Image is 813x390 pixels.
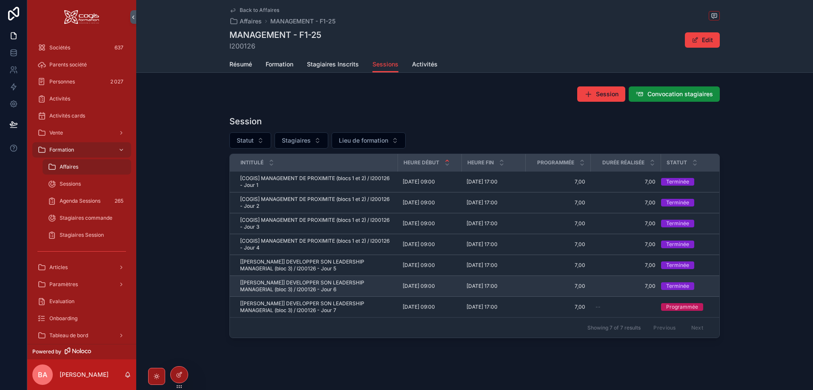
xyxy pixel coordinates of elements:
[49,129,63,136] span: Vente
[530,304,585,310] span: 7,00
[530,178,585,185] a: 7,00
[49,61,87,68] span: Parents société
[64,10,99,24] img: App logo
[467,178,520,185] a: [DATE] 17:00
[49,315,77,322] span: Onboarding
[270,17,335,26] a: MANAGEMENT - F1-25
[403,178,435,185] span: [DATE] 09:00
[229,60,252,69] span: Résumé
[595,241,656,248] span: 7,00
[32,108,131,123] a: Activités cards
[372,57,398,73] a: Sessions
[595,304,656,310] a: --
[60,163,78,170] span: Affaires
[403,262,435,269] span: [DATE] 09:00
[112,196,126,206] div: 265
[229,41,321,51] span: I200126
[403,220,456,227] a: [DATE] 09:00
[666,261,689,269] div: Terminée
[403,262,456,269] a: [DATE] 09:00
[467,262,520,269] a: [DATE] 17:00
[467,304,498,310] span: [DATE] 17:00
[112,43,126,53] div: 637
[661,282,720,290] a: Terminée
[403,304,456,310] a: [DATE] 09:00
[595,220,656,227] a: 7,00
[530,241,585,248] a: 7,00
[666,282,689,290] div: Terminée
[32,74,131,89] a: Personnes2 027
[240,258,392,272] a: [[PERSON_NAME]] DEVELOPPER SON LEADERSHIP MANAGERIAL (bloc 3) / I200126 - Jour 5
[404,159,439,166] span: Heure Début
[240,238,392,251] a: [COGIS] MANAGEMENT DE PROXIMITE (blocs 1 et 2) / I200126 - Jour 4
[32,142,131,158] a: Formation
[229,7,279,14] a: Back to Affaires
[307,57,359,74] a: Stagiaires Inscrits
[60,370,109,379] p: [PERSON_NAME]
[467,159,494,166] span: Heure Fin
[467,304,520,310] a: [DATE] 17:00
[49,298,74,305] span: Evaluation
[602,159,644,166] span: Durée réalisée
[661,241,720,248] a: Terminée
[307,60,359,69] span: Stagiaires Inscrits
[403,199,435,206] span: [DATE] 09:00
[60,181,81,187] span: Sessions
[372,60,398,69] span: Sessions
[32,328,131,343] a: Tableau de bord
[32,57,131,72] a: Parents société
[229,29,321,41] h1: MANAGEMENT - F1-25
[467,199,498,206] span: [DATE] 17:00
[49,332,88,339] span: Tableau de bord
[467,283,498,290] span: [DATE] 17:00
[240,196,392,209] span: [COGIS] MANAGEMENT DE PROXIMITE (blocs 1 et 2) / I200126 - Jour 2
[595,178,656,185] a: 7,00
[32,348,61,355] span: Powered by
[49,264,68,271] span: Articles
[229,57,252,74] a: Résumé
[32,125,131,141] a: Vente
[403,283,435,290] span: [DATE] 09:00
[403,241,456,248] a: [DATE] 09:00
[403,304,435,310] span: [DATE] 09:00
[595,199,656,206] span: 7,00
[467,220,520,227] a: [DATE] 17:00
[661,261,720,269] a: Terminée
[282,136,311,145] span: Stagiaires
[661,220,720,227] a: Terminée
[332,132,406,149] button: Select Button
[530,262,585,269] span: 7,00
[661,303,720,311] a: Programmée
[412,60,438,69] span: Activités
[266,57,293,74] a: Formation
[412,57,438,74] a: Activités
[43,227,131,243] a: Stagiaires Session
[275,132,328,149] button: Select Button
[530,199,585,206] a: 7,00
[595,283,656,290] span: 7,00
[467,241,520,248] a: [DATE] 17:00
[49,146,74,153] span: Formation
[240,175,392,189] a: [COGIS] MANAGEMENT DE PROXIMITE (blocs 1 et 2) / I200126 - Jour 1
[32,277,131,292] a: Paramètres
[240,300,392,314] span: [[PERSON_NAME]] DEVELOPPER SON LEADERSHIP MANAGERIAL (bloc 3) / I200126 - Jour 7
[240,279,392,293] span: [[PERSON_NAME]] DEVELOPPER SON LEADERSHIP MANAGERIAL (bloc 3) / I200126 - Jour 6
[667,159,687,166] span: Statut
[240,159,263,166] span: Intitulé
[32,260,131,275] a: Articles
[266,60,293,69] span: Formation
[240,17,262,26] span: Affaires
[43,210,131,226] a: Stagiaires commande
[229,132,271,149] button: Select Button
[661,178,720,186] a: Terminée
[237,136,254,145] span: Statut
[530,220,585,227] a: 7,00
